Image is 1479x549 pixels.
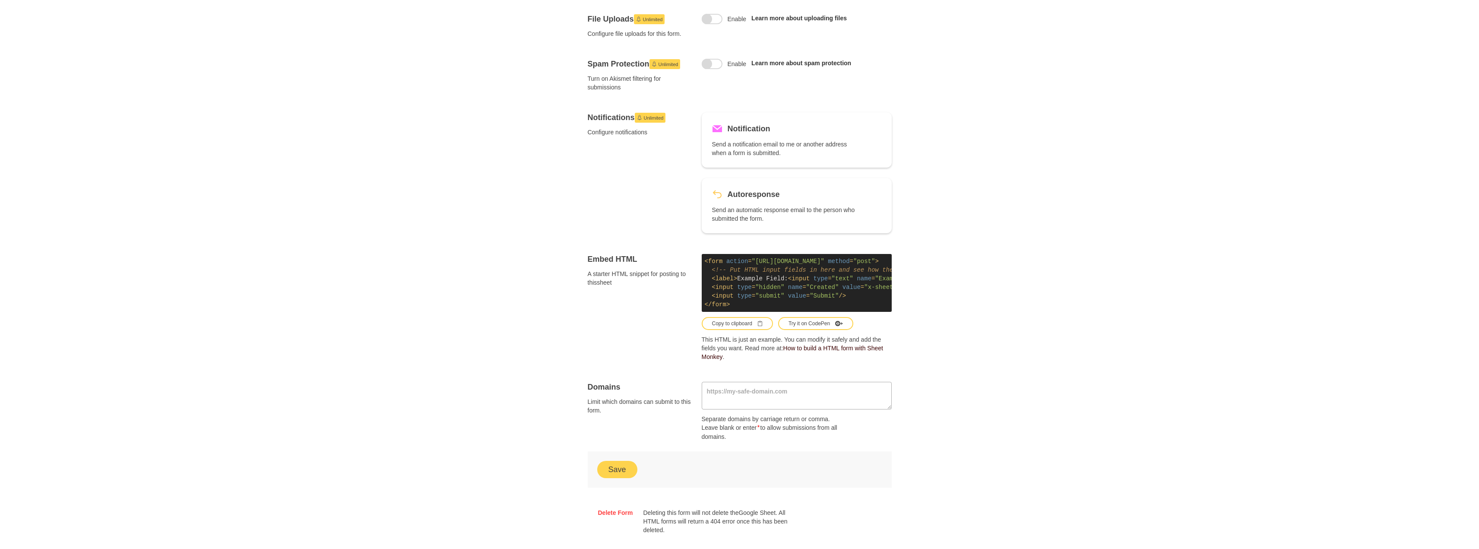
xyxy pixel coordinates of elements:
[734,275,737,282] span: >
[712,124,722,134] svg: Mail
[839,292,846,299] span: />
[832,275,853,282] span: "text"
[748,258,751,265] span: =
[598,508,633,517] a: Delete Form
[728,123,770,135] h5: Notification
[588,128,691,136] span: Configure notifications
[652,61,657,67] svg: Launch
[637,115,642,120] svg: Launch
[751,60,851,67] a: Learn more about spam protection
[757,321,763,326] svg: Clipboard
[712,140,857,157] p: Send a notification email to me or another address when a form is submitted.
[659,59,678,70] span: Unlimited
[789,320,843,327] div: Try it on CodePen
[814,275,828,282] span: type
[588,382,691,392] h4: Domains
[588,270,691,287] span: A starter HTML snippet for posting to this sheet
[828,275,831,282] span: =
[705,301,712,308] span: </
[726,301,730,308] span: >
[716,275,734,282] span: label
[705,258,708,265] span: <
[712,206,857,223] p: Send an automatic response email to the person who submitted the form.
[810,292,839,299] span: "Submit"
[588,254,691,264] h4: Embed HTML
[737,292,752,299] span: type
[702,317,773,330] button: Copy to clipboardClipboard
[788,275,792,282] span: <
[643,14,663,25] span: Unlimited
[802,284,806,291] span: =
[755,284,784,291] span: "hidden"
[728,188,780,200] h5: Autoresponse
[588,74,691,92] span: Turn on Akismet filtering for submissions
[702,415,847,441] p: Separate domains by carriage return or comma. Leave blank or enter to allow submissions from all ...
[588,397,691,415] span: Limit which domains can submit to this form.
[716,284,734,291] span: input
[712,301,726,308] span: form
[788,292,806,299] span: value
[588,14,691,24] h4: File Uploads
[712,275,715,282] span: <
[752,292,755,299] span: =
[871,275,875,282] span: =
[806,292,810,299] span: =
[644,113,664,123] span: Unlimited
[716,292,734,299] span: input
[875,258,878,265] span: >
[712,292,715,299] span: <
[702,254,892,312] code: Example Field:
[712,320,763,327] div: Copy to clipboard
[752,258,824,265] span: "[URL][DOMAIN_NAME]"
[853,258,875,265] span: "post"
[788,284,803,291] span: name
[712,284,715,291] span: <
[861,284,864,291] span: =
[875,275,933,282] span: "Example Header"
[737,284,752,291] span: type
[712,189,722,200] svg: Revert
[588,29,691,38] span: Configure file uploads for this form.
[828,258,849,265] span: method
[708,258,723,265] span: form
[728,15,747,23] span: Enable
[702,335,892,361] p: This HTML is just an example. You can modify it safely and add the fields you want. Read more at: .
[726,258,748,265] span: action
[643,508,788,534] p: Deleting this form will not delete the Google Sheet . All HTML forms will return a 404 error once...
[850,258,853,265] span: =
[751,15,847,22] a: Learn more about uploading files
[755,292,784,299] span: "submit"
[752,284,755,291] span: =
[588,59,691,69] h4: Spam Protection
[636,16,641,22] svg: Launch
[792,275,810,282] span: input
[778,317,853,330] button: Try it on CodePen
[598,462,637,477] button: Save
[806,284,839,291] span: "Created"
[588,112,691,123] h4: Notifications
[842,284,861,291] span: value
[702,345,883,360] a: How to build a HTML form with Sheet Monkey
[712,267,980,273] span: <!-- Put HTML input fields in here and see how they fill up your sheet -->
[864,284,984,291] span: "x-sheetmonkey-current-date-time"
[728,60,747,68] span: Enable
[857,275,871,282] span: name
